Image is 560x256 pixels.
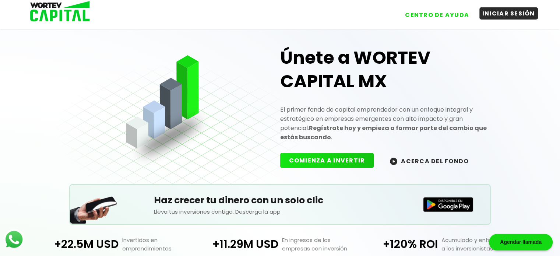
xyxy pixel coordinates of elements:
a: INICIAR SESIÓN [472,3,538,21]
p: +120% ROI [360,236,438,253]
p: +22.5M USD [40,236,119,253]
p: El primer fondo de capital emprendedor con un enfoque integral y estratégico en empresas emergent... [280,105,504,142]
div: Agendar llamada [489,234,553,250]
button: INICIAR SESIÓN [479,7,538,20]
h5: Haz crecer tu dinero con un solo clic [154,193,406,207]
img: Disponible en Google Play [423,197,473,212]
a: COMIENZA A INVERTIR [280,156,381,165]
h1: Únete a WORTEV CAPITAL MX [280,46,504,93]
p: Lleva tus inversiones contigo. Descarga la app [154,207,406,216]
strong: Regístrate hoy y empieza a formar parte del cambio que estás buscando [280,124,487,141]
p: En ingresos de las empresas con inversión [278,236,360,253]
p: +11.29M USD [200,236,278,253]
button: CENTRO DE AYUDA [402,9,472,21]
button: ACERCA DEL FONDO [381,153,478,169]
button: COMIENZA A INVERTIR [280,153,374,168]
a: CENTRO DE AYUDA [395,3,472,21]
p: Invertidos en emprendimientos [119,236,200,253]
img: wortev-capital-acerca-del-fondo [390,158,397,165]
p: Acumulado y entregado a los inversionistas [438,236,520,253]
img: Teléfono [70,187,118,224]
img: logos_whatsapp-icon.242b2217.svg [4,229,24,250]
